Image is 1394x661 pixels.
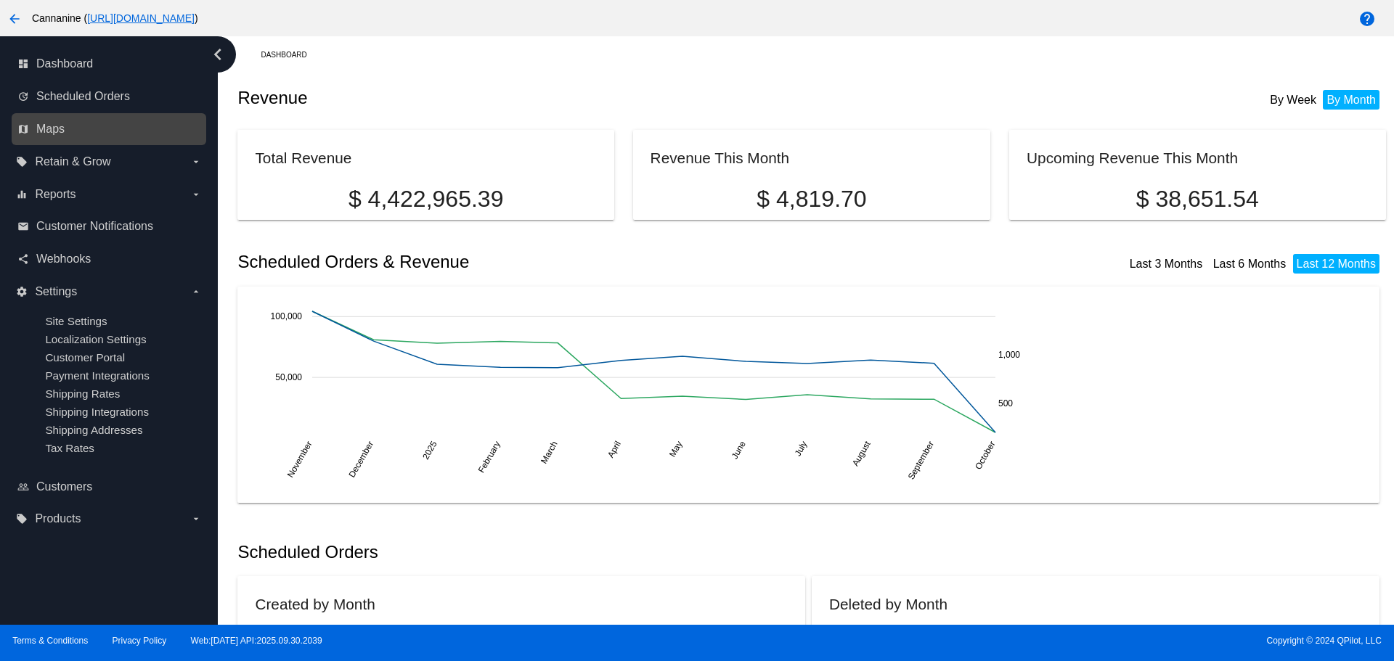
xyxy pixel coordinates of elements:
[347,439,376,479] text: December
[651,186,974,213] p: $ 4,819.70
[87,12,195,24] a: [URL][DOMAIN_NAME]
[17,481,29,493] i: people_outline
[45,369,150,382] a: Payment Integrations
[1027,149,1238,166] h2: Upcoming Revenue This Month
[36,253,91,266] span: Webhooks
[36,90,130,103] span: Scheduled Orders
[1297,258,1376,270] a: Last 12 Months
[793,439,810,457] text: July
[276,372,303,382] text: 50,000
[829,596,947,612] h2: Deleted by Month
[6,10,23,28] mat-icon: arrow_back
[36,57,93,70] span: Dashboard
[1266,90,1320,110] li: By Week
[45,315,107,327] a: Site Settings
[255,149,351,166] h2: Total Revenue
[1213,258,1287,270] a: Last 6 Months
[113,636,167,646] a: Privacy Policy
[906,439,936,481] text: September
[237,252,812,272] h2: Scheduled Orders & Revenue
[190,513,202,525] i: arrow_drop_down
[271,311,303,321] text: 100,000
[191,636,322,646] a: Web:[DATE] API:2025.09.30.2039
[421,439,440,461] text: 2025
[190,156,202,168] i: arrow_drop_down
[190,189,202,200] i: arrow_drop_down
[35,188,76,201] span: Reports
[17,91,29,102] i: update
[36,123,65,136] span: Maps
[709,636,1382,646] span: Copyright © 2024 QPilot, LLC
[261,44,319,66] a: Dashboard
[17,123,29,135] i: map
[16,286,28,297] i: settings
[16,189,28,200] i: equalizer
[45,442,94,454] a: Tax Rates
[36,220,153,233] span: Customer Notifications
[17,215,202,238] a: email Customer Notifications
[1358,10,1376,28] mat-icon: help
[285,439,314,479] text: November
[237,88,812,108] h2: Revenue
[730,439,748,461] text: June
[45,424,142,436] a: Shipping Addresses
[17,52,202,75] a: dashboard Dashboard
[539,439,560,465] text: March
[17,58,29,70] i: dashboard
[998,398,1013,408] text: 500
[1130,258,1203,270] a: Last 3 Months
[36,480,92,493] span: Customers
[45,406,149,418] a: Shipping Integrations
[668,439,685,459] text: May
[1323,90,1379,110] li: By Month
[237,542,812,562] h2: Scheduled Orders
[17,253,29,265] i: share
[35,155,110,168] span: Retain & Grow
[45,333,146,345] a: Localization Settings
[45,351,125,364] a: Customer Portal
[255,186,596,213] p: $ 4,422,965.39
[206,43,229,66] i: chevron_left
[974,439,998,471] text: October
[255,596,375,612] h2: Created by Month
[17,221,29,232] i: email
[35,285,77,298] span: Settings
[17,475,202,498] a: people_outline Customers
[190,286,202,297] i: arrow_drop_down
[45,387,120,400] a: Shipping Rates
[1027,186,1368,213] p: $ 38,651.54
[998,350,1020,360] text: 1,000
[17,247,202,271] a: share Webhooks
[476,439,502,475] text: February
[32,12,198,24] span: Cannanine ( )
[12,636,88,646] a: Terms & Conditions
[651,149,790,166] h2: Revenue This Month
[17,118,202,141] a: map Maps
[35,512,81,525] span: Products
[16,513,28,525] i: local_offer
[850,439,873,468] text: August
[16,156,28,168] i: local_offer
[606,439,623,459] text: April
[17,85,202,108] a: update Scheduled Orders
